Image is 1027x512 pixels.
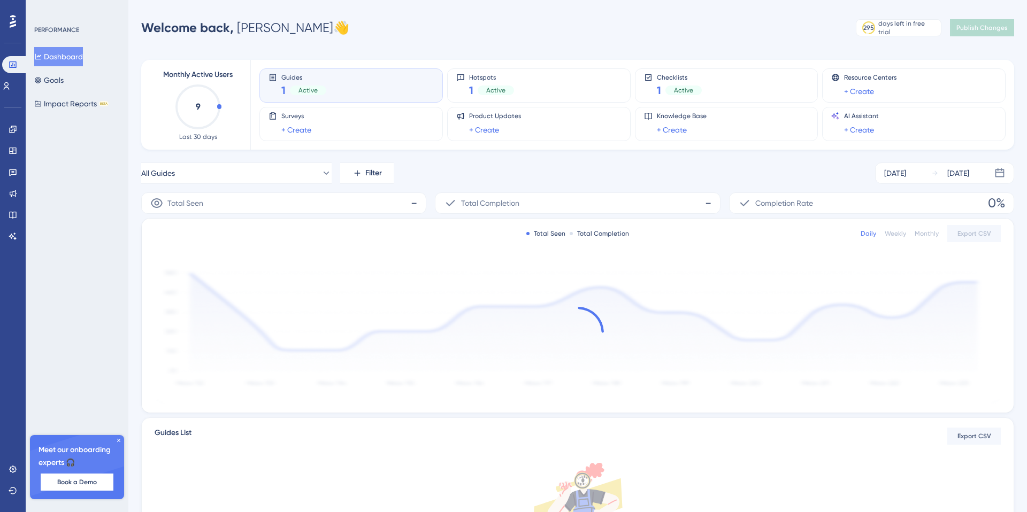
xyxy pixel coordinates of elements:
[41,474,113,491] button: Book a Demo
[340,162,394,184] button: Filter
[469,83,473,98] span: 1
[863,24,874,32] div: 295
[57,478,97,486] span: Book a Demo
[461,197,519,210] span: Total Completion
[705,195,711,212] span: -
[657,73,702,81] span: Checklists
[163,68,233,81] span: Monthly Active Users
[34,71,64,90] button: Goals
[950,19,1014,36] button: Publish Changes
[884,167,906,180] div: [DATE]
[469,123,499,136] a: + Create
[298,86,318,95] span: Active
[34,26,79,34] div: PERFORMANCE
[281,123,311,136] a: + Create
[196,102,201,112] text: 9
[885,229,906,238] div: Weekly
[947,167,969,180] div: [DATE]
[526,229,565,238] div: Total Seen
[141,20,234,35] span: Welcome back,
[179,133,217,141] span: Last 30 days
[988,195,1005,212] span: 0%
[570,229,629,238] div: Total Completion
[861,229,876,238] div: Daily
[469,112,521,120] span: Product Updates
[844,73,896,82] span: Resource Centers
[469,73,514,81] span: Hotspots
[281,73,326,81] span: Guides
[281,112,311,120] span: Surveys
[844,112,879,120] span: AI Assistant
[915,229,939,238] div: Monthly
[99,101,109,106] div: BETA
[486,86,505,95] span: Active
[657,123,687,136] a: + Create
[141,162,332,184] button: All Guides
[39,444,116,469] span: Meet our onboarding experts 🎧
[674,86,693,95] span: Active
[281,83,286,98] span: 1
[141,167,175,180] span: All Guides
[878,19,938,36] div: days left in free trial
[141,19,349,36] div: [PERSON_NAME] 👋
[657,112,707,120] span: Knowledge Base
[957,229,991,238] span: Export CSV
[411,195,417,212] span: -
[844,123,874,136] a: + Create
[365,167,382,180] span: Filter
[155,426,191,446] span: Guides List
[947,225,1001,242] button: Export CSV
[34,47,83,66] button: Dashboard
[844,85,874,98] a: + Create
[657,83,661,98] span: 1
[957,432,991,440] span: Export CSV
[34,94,109,113] button: Impact ReportsBETA
[755,197,813,210] span: Completion Rate
[947,428,1001,445] button: Export CSV
[956,24,1008,32] span: Publish Changes
[167,197,203,210] span: Total Seen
